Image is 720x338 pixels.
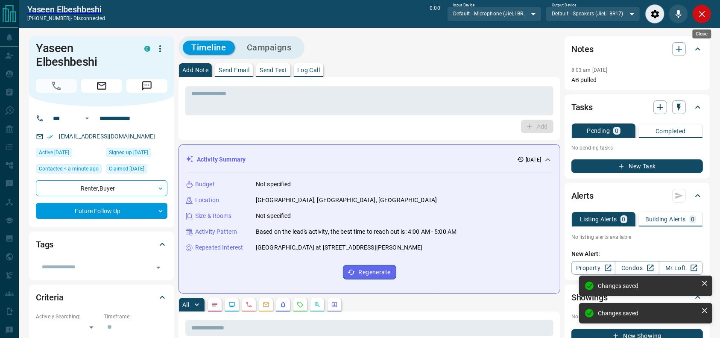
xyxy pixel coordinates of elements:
[182,67,208,73] p: Add Note
[256,212,291,220] p: Not specified
[571,97,703,118] div: Tasks
[645,216,686,222] p: Building Alerts
[211,301,218,308] svg: Notes
[195,212,232,220] p: Size & Rooms
[36,41,132,69] h1: Yaseen Elbeshbeshi
[571,141,703,154] p: No pending tasks
[36,79,77,93] span: Call
[82,113,92,123] button: Open
[27,15,105,22] p: [PHONE_NUMBER] -
[571,261,615,275] a: Property
[36,148,102,160] div: Sat Aug 09 2025
[692,4,711,24] div: Close
[571,291,608,304] h2: Showings
[183,41,235,55] button: Timeline
[36,238,53,251] h2: Tags
[615,128,618,134] p: 0
[343,265,396,279] button: Regenerate
[571,189,594,203] h2: Alerts
[656,128,686,134] p: Completed
[246,301,252,308] svg: Calls
[571,42,594,56] h2: Notes
[47,134,53,140] svg: Email Verified
[331,301,338,308] svg: Agent Actions
[144,46,150,52] div: condos.ca
[256,243,423,252] p: [GEOGRAPHIC_DATA] at [STREET_ADDRESS][PERSON_NAME]
[195,180,215,189] p: Budget
[126,79,167,93] span: Message
[152,262,164,273] button: Open
[104,313,167,320] p: Timeframe:
[453,3,475,8] label: Input Device
[280,301,287,308] svg: Listing Alerts
[219,67,249,73] p: Send Email
[691,216,694,222] p: 0
[36,203,167,219] div: Future Follow Up
[36,313,100,320] p: Actively Searching:
[36,180,167,196] div: Renter , Buyer
[197,155,246,164] p: Activity Summary
[571,313,703,320] p: No showings booked
[106,164,167,176] div: Sat Aug 09 2025
[106,148,167,160] div: Fri Aug 08 2025
[228,301,235,308] svg: Lead Browsing Activity
[571,39,703,59] div: Notes
[297,301,304,308] svg: Requests
[73,15,105,21] span: disconnected
[571,159,703,173] button: New Task
[598,282,698,289] div: Changes saved
[622,216,626,222] p: 0
[571,76,703,85] p: AB pulled
[36,164,102,176] div: Tue Aug 12 2025
[571,67,608,73] p: 8:03 am [DATE]
[36,287,167,308] div: Criteria
[109,165,144,173] span: Claimed [DATE]
[580,216,617,222] p: Listing Alerts
[186,152,553,168] div: Activity Summary[DATE]
[669,4,688,24] div: Mute
[645,4,664,24] div: Audio Settings
[693,29,711,38] div: Close
[571,250,703,259] p: New Alert:
[256,180,291,189] p: Not specified
[36,234,167,255] div: Tags
[526,156,541,164] p: [DATE]
[571,185,703,206] div: Alerts
[598,310,698,317] div: Changes saved
[571,100,593,114] h2: Tasks
[39,165,99,173] span: Contacted < a minute ago
[571,287,703,308] div: Showings
[238,41,300,55] button: Campaigns
[109,148,148,157] span: Signed up [DATE]
[81,79,122,93] span: Email
[36,291,64,304] h2: Criteria
[314,301,321,308] svg: Opportunities
[615,261,659,275] a: Condos
[260,67,287,73] p: Send Text
[59,133,155,140] a: [EMAIL_ADDRESS][DOMAIN_NAME]
[195,227,237,236] p: Activity Pattern
[571,233,703,241] p: No listing alerts available
[195,243,243,252] p: Repeated Interest
[587,128,610,134] p: Pending
[546,6,640,21] div: Default - Speakers (JieLi BR17)
[552,3,576,8] label: Output Device
[263,301,269,308] svg: Emails
[39,148,69,157] span: Active [DATE]
[195,196,219,205] p: Location
[256,196,437,205] p: [GEOGRAPHIC_DATA], [GEOGRAPHIC_DATA], [GEOGRAPHIC_DATA]
[256,227,457,236] p: Based on the lead's activity, the best time to reach out is: 4:00 AM - 5:00 AM
[182,302,189,308] p: All
[447,6,541,21] div: Default - Microphone (JieLi BR17)
[297,67,320,73] p: Log Call
[430,4,440,24] p: 0:00
[659,261,703,275] a: Mr.Loft
[27,4,105,15] a: Yaseen Elbeshbeshi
